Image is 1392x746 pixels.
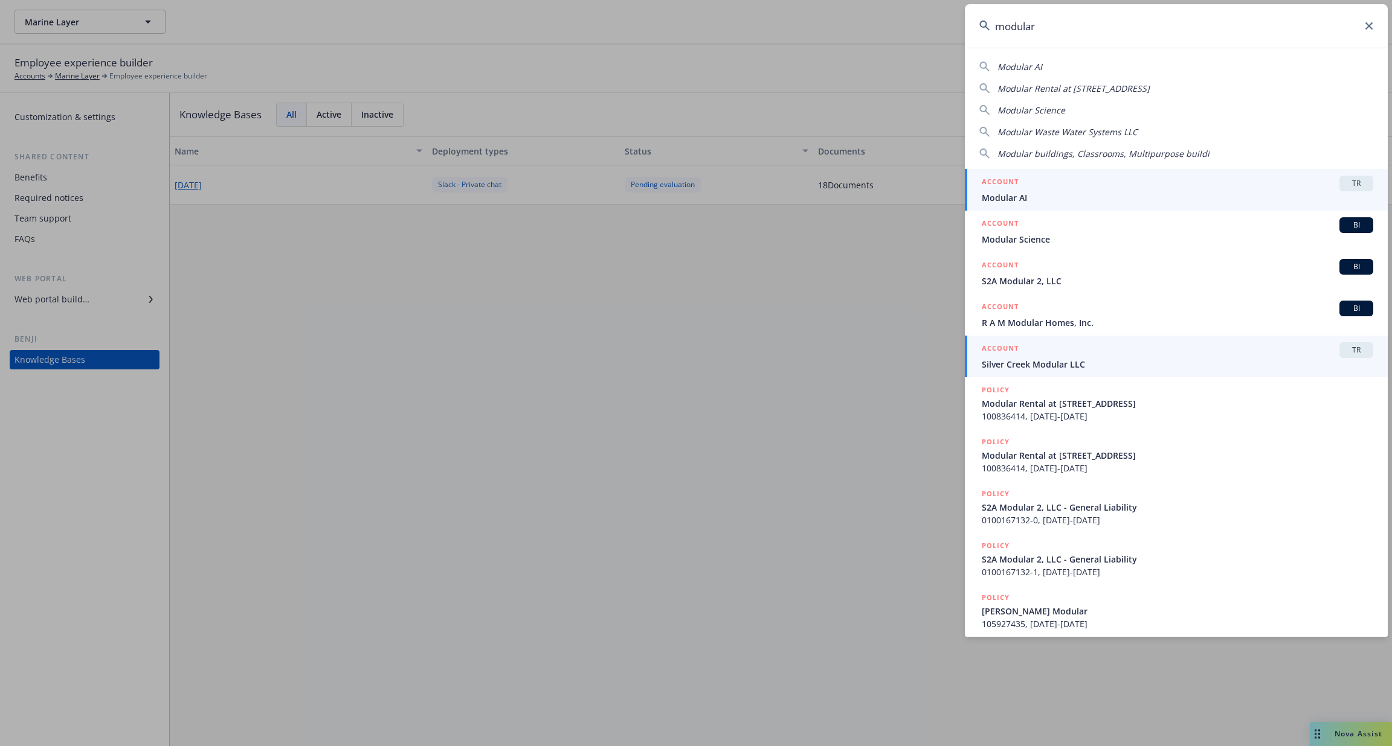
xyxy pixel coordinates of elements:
h5: POLICY [982,436,1010,448]
a: ACCOUNTBIR A M Modular Homes, Inc. [965,294,1388,336]
a: POLICY[PERSON_NAME] Modular105927435, [DATE]-[DATE] [965,585,1388,637]
a: POLICYModular Rental at [STREET_ADDRESS]100836414, [DATE]-[DATE] [965,377,1388,429]
span: BI [1344,303,1368,314]
span: Modular buildings, Classrooms, Multipurpose buildi [997,148,1210,159]
span: 0100167132-1, [DATE]-[DATE] [982,566,1373,578]
span: R A M Modular Homes, Inc. [982,316,1373,329]
a: ACCOUNTBIModular Science [965,211,1388,252]
span: 100836414, [DATE]-[DATE] [982,410,1373,422]
span: Modular AI [982,191,1373,204]
a: ACCOUNTTRSilver Creek Modular LLC [965,336,1388,377]
h5: ACCOUNT [982,217,1019,232]
span: Modular Science [982,233,1373,246]
span: Modular Science [997,104,1065,116]
span: Modular Rental at [STREET_ADDRESS] [982,449,1373,462]
h5: ACCOUNT [982,342,1019,357]
span: Modular Rental at [STREET_ADDRESS] [982,397,1373,410]
h5: POLICY [982,591,1010,604]
a: POLICYS2A Modular 2, LLC - General Liability0100167132-0, [DATE]-[DATE] [965,481,1388,533]
span: S2A Modular 2, LLC - General Liability [982,501,1373,514]
input: Search... [965,4,1388,48]
span: Silver Creek Modular LLC [982,358,1373,371]
span: TR [1344,345,1368,355]
span: BI [1344,220,1368,231]
a: ACCOUNTTRModular AI [965,169,1388,211]
h5: ACCOUNT [982,176,1019,190]
span: BI [1344,261,1368,272]
span: Modular Rental at [STREET_ADDRESS] [997,83,1150,94]
h5: POLICY [982,488,1010,500]
span: 0100167132-0, [DATE]-[DATE] [982,514,1373,526]
h5: POLICY [982,384,1010,396]
h5: ACCOUNT [982,301,1019,315]
h5: ACCOUNT [982,259,1019,273]
span: Modular Waste Water Systems LLC [997,126,1138,138]
span: S2A Modular 2, LLC - General Liability [982,553,1373,566]
span: 105927435, [DATE]-[DATE] [982,617,1373,630]
a: POLICYS2A Modular 2, LLC - General Liability0100167132-1, [DATE]-[DATE] [965,533,1388,585]
h5: POLICY [982,540,1010,552]
span: TR [1344,178,1368,189]
a: ACCOUNTBIS2A Modular 2, LLC [965,252,1388,294]
span: 100836414, [DATE]-[DATE] [982,462,1373,474]
span: Modular AI [997,61,1042,72]
span: S2A Modular 2, LLC [982,275,1373,287]
span: [PERSON_NAME] Modular [982,605,1373,617]
a: POLICYModular Rental at [STREET_ADDRESS]100836414, [DATE]-[DATE] [965,429,1388,481]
